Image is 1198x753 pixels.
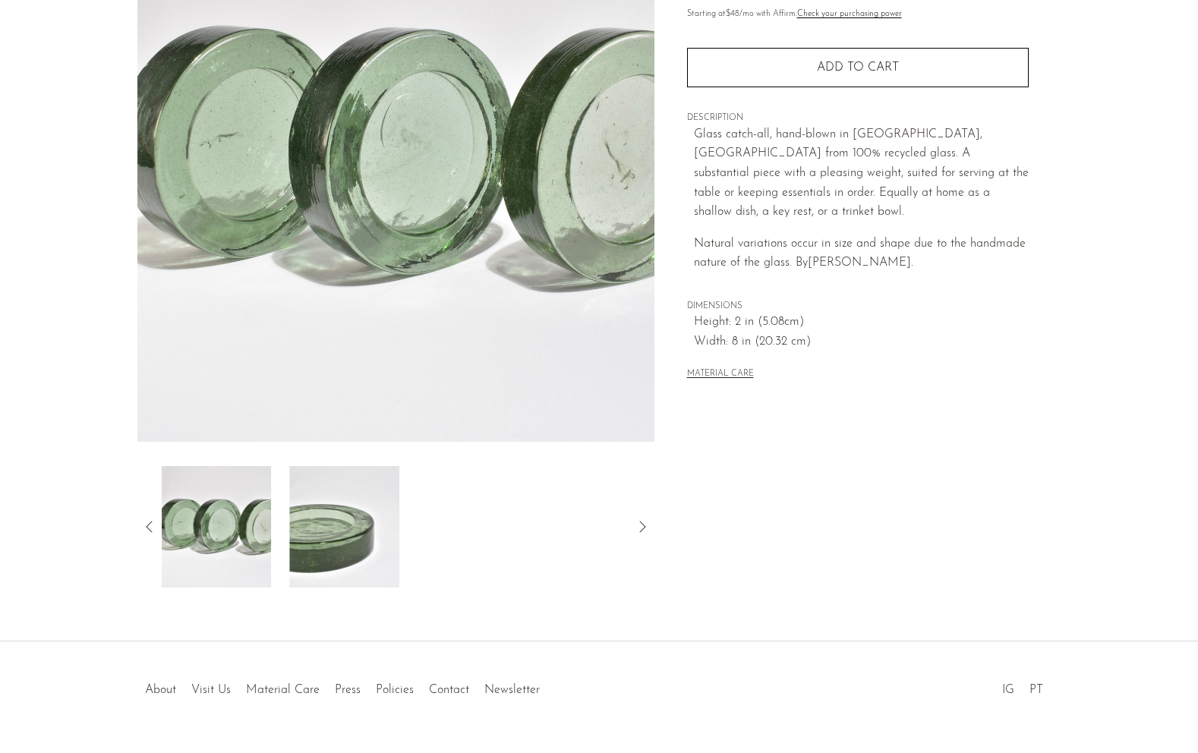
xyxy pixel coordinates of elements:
[335,684,361,696] a: Press
[726,10,739,18] span: $48
[429,684,469,696] a: Contact
[687,369,754,380] button: MATERIAL CARE
[376,684,414,696] a: Policies
[817,61,899,74] span: Add to cart
[694,313,1029,332] span: Height: 2 in (5.08cm)
[246,684,320,696] a: Material Care
[1029,684,1043,696] a: PT
[145,684,176,696] a: About
[687,300,1029,313] span: DIMENSIONS
[161,466,271,588] img: Large Recycled Glass Catchall
[687,8,1029,21] p: Starting at /mo with Affirm.
[694,332,1029,352] span: Width: 8 in (20.32 cm)
[797,10,902,18] a: Check your purchasing power - Learn more about Affirm Financing (opens in modal)
[1002,684,1014,696] a: IG
[694,238,1026,269] span: Natural variations occur in size and shape due to the handmade nature of the glass. By [PERSON_NA...
[687,112,1029,125] span: DESCRIPTION
[687,48,1029,87] button: Add to cart
[137,672,547,701] ul: Quick links
[191,684,231,696] a: Visit Us
[995,672,1051,701] ul: Social Medias
[694,125,1029,222] p: Glass catch-all, hand-blown in [GEOGRAPHIC_DATA], [GEOGRAPHIC_DATA] from 100% recycled glass. A s...
[289,466,399,588] img: Large Recycled Glass Catchall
